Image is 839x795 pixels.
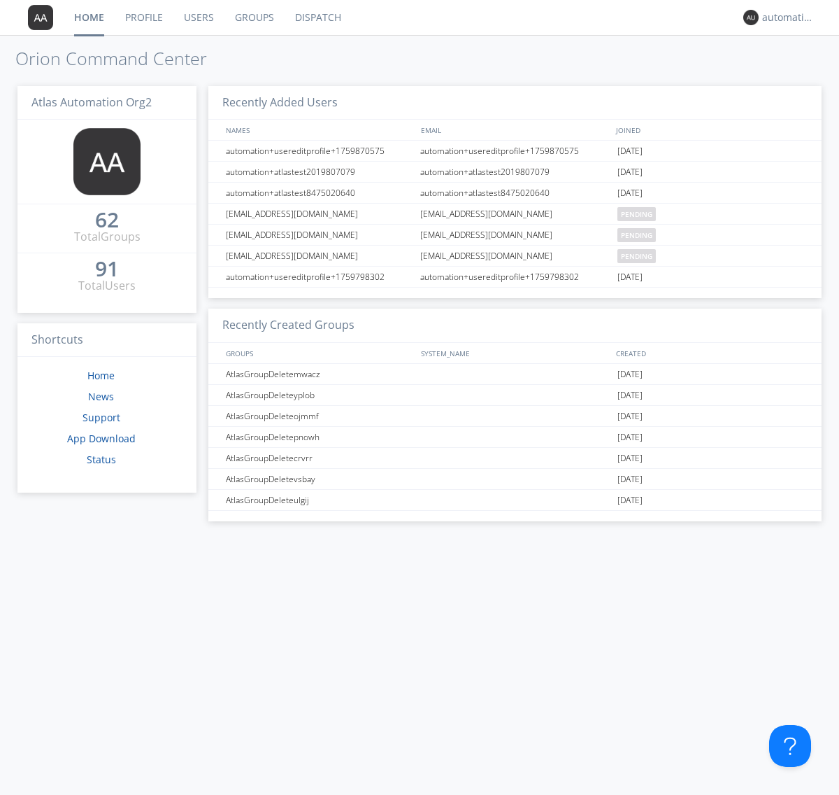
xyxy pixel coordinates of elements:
div: AtlasGroupDeleteojmmf [222,406,416,426]
a: AtlasGroupDeletemwacz[DATE] [208,364,822,385]
img: 373638.png [28,5,53,30]
span: [DATE] [617,406,643,427]
span: [DATE] [617,427,643,448]
div: automation+atlastest2019807079 [222,162,416,182]
span: [DATE] [617,448,643,469]
div: CREATED [612,343,808,363]
div: EMAIL [417,120,612,140]
div: [EMAIL_ADDRESS][DOMAIN_NAME] [417,246,614,266]
div: automation+usereditprofile+1759870575 [417,141,614,161]
div: AtlasGroupDeleteyplob [222,385,416,405]
div: [EMAIL_ADDRESS][DOMAIN_NAME] [417,225,614,245]
a: 91 [95,262,119,278]
span: pending [617,207,656,221]
a: Status [87,453,116,466]
a: Home [87,369,115,382]
a: AtlasGroupDeleteulgij[DATE] [208,490,822,511]
div: automation+usereditprofile+1759870575 [222,141,416,161]
div: AtlasGroupDeletevsbay [222,469,416,489]
a: AtlasGroupDeletecrvrr[DATE] [208,448,822,469]
div: AtlasGroupDeletecrvrr [222,448,416,468]
h3: Recently Created Groups [208,309,822,343]
div: automation+atlastest8475020640 [222,183,416,203]
div: automation+atlas0003+org2 [762,10,815,24]
span: [DATE] [617,490,643,511]
span: pending [617,249,656,263]
a: 62 [95,213,119,229]
div: [EMAIL_ADDRESS][DOMAIN_NAME] [222,246,416,266]
a: automation+usereditprofile+1759798302automation+usereditprofile+1759798302[DATE] [208,267,822,288]
a: [EMAIL_ADDRESS][DOMAIN_NAME][EMAIL_ADDRESS][DOMAIN_NAME]pending [208,204,822,225]
a: AtlasGroupDeleteojmmf[DATE] [208,406,822,427]
h3: Shortcuts [17,323,196,358]
div: [EMAIL_ADDRESS][DOMAIN_NAME] [222,225,416,245]
a: News [88,390,114,403]
iframe: Toggle Customer Support [769,725,811,767]
a: AtlasGroupDeleteyplob[DATE] [208,385,822,406]
div: AtlasGroupDeleteulgij [222,490,416,510]
h3: Recently Added Users [208,86,822,120]
span: [DATE] [617,162,643,183]
img: 373638.png [743,10,759,25]
div: AtlasGroupDeletepnowh [222,427,416,447]
div: Total Groups [74,229,141,245]
div: SYSTEM_NAME [417,343,612,363]
a: Support [83,411,120,424]
a: automation+atlastest2019807079automation+atlastest2019807079[DATE] [208,162,822,183]
img: 373638.png [73,128,141,195]
span: Atlas Automation Org2 [31,94,152,110]
span: [DATE] [617,469,643,490]
div: automation+atlastest2019807079 [417,162,614,182]
div: automation+usereditprofile+1759798302 [222,267,416,287]
div: NAMES [222,120,414,140]
div: JOINED [612,120,808,140]
div: AtlasGroupDeletemwacz [222,364,416,384]
div: [EMAIL_ADDRESS][DOMAIN_NAME] [417,204,614,224]
span: [DATE] [617,267,643,288]
span: [DATE] [617,385,643,406]
div: 62 [95,213,119,227]
span: [DATE] [617,364,643,385]
div: Total Users [78,278,136,294]
div: [EMAIL_ADDRESS][DOMAIN_NAME] [222,204,416,224]
a: automation+atlastest8475020640automation+atlastest8475020640[DATE] [208,183,822,204]
a: [EMAIL_ADDRESS][DOMAIN_NAME][EMAIL_ADDRESS][DOMAIN_NAME]pending [208,225,822,246]
span: pending [617,228,656,242]
a: [EMAIL_ADDRESS][DOMAIN_NAME][EMAIL_ADDRESS][DOMAIN_NAME]pending [208,246,822,267]
span: [DATE] [617,141,643,162]
a: AtlasGroupDeletepnowh[DATE] [208,427,822,448]
a: automation+usereditprofile+1759870575automation+usereditprofile+1759870575[DATE] [208,141,822,162]
div: 91 [95,262,119,276]
a: AtlasGroupDeletevsbay[DATE] [208,469,822,490]
div: automation+usereditprofile+1759798302 [417,267,614,287]
span: [DATE] [617,183,643,204]
a: App Download [67,432,136,445]
div: automation+atlastest8475020640 [417,183,614,203]
div: GROUPS [222,343,414,363]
